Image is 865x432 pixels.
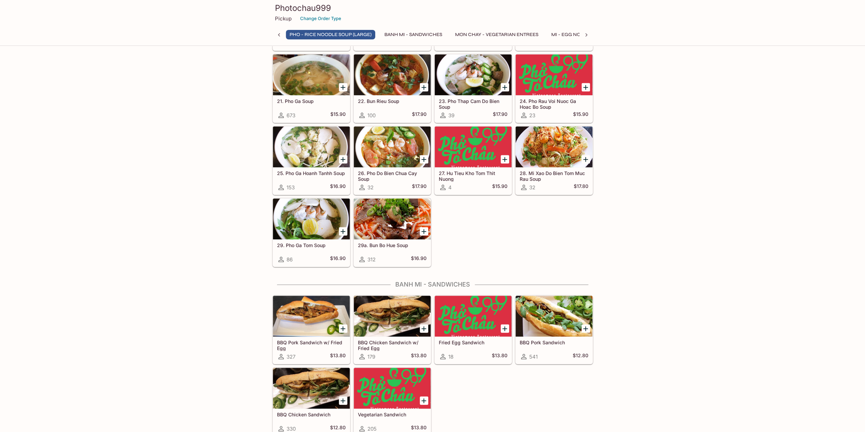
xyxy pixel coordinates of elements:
div: 29. Pho Ga Tom Soup [273,198,350,239]
button: Add BBQ Pork Sandwich w/ Fried Egg [339,324,347,333]
div: Fried Egg Sandwich [435,296,512,336]
a: 26. Pho Do Bien Chua Cay Soup32$17.90 [353,126,431,195]
h5: $16.90 [411,255,427,263]
span: 100 [367,112,376,119]
div: 21. Pho Ga Soup [273,54,350,95]
h5: BBQ Pork Sandwich [520,340,588,345]
button: Add 29. Pho Ga Tom Soup [339,227,347,236]
div: 26. Pho Do Bien Chua Cay Soup [354,126,431,167]
h5: 28. Mi Xao Do Bien Tom Muc Rau Soup [520,170,588,182]
button: Add Fried Egg Sandwich [501,324,509,333]
a: 21. Pho Ga Soup673$15.90 [273,54,350,123]
span: 39 [448,112,454,119]
span: 330 [287,426,296,432]
div: 25. Pho Ga Hoanh Tanhh Soup [273,126,350,167]
h5: $17.90 [493,111,507,119]
span: 32 [529,184,535,191]
button: Banh Mi - Sandwiches [381,30,446,39]
h5: $13.80 [492,352,507,361]
a: BBQ Pork Sandwich w/ Fried Egg327$13.80 [273,295,350,364]
h5: $16.90 [330,183,346,191]
span: 23 [529,112,535,119]
h5: 29a. Bun Bo Hue Soup [358,242,427,248]
h5: Fried Egg Sandwich [439,340,507,345]
span: 4 [448,184,452,191]
button: Add 25. Pho Ga Hoanh Tanhh Soup [339,155,347,163]
h5: $17.90 [412,111,427,119]
a: 28. Mi Xao Do Bien Tom Muc Rau Soup32$17.80 [515,126,593,195]
button: Add BBQ Pork Sandwich [582,324,590,333]
button: Add BBQ Chicken Sandwich w/ Fried Egg [420,324,428,333]
a: 29. Pho Ga Tom Soup86$16.90 [273,198,350,267]
h5: 25. Pho Ga Hoanh Tanhh Soup [277,170,346,176]
a: BBQ Pork Sandwich541$12.80 [515,295,593,364]
div: BBQ Chicken Sandwich w/ Fried Egg [354,296,431,336]
h5: 21. Pho Ga Soup [277,98,346,104]
h4: Banh Mi - Sandwiches [272,281,593,288]
button: Change Order Type [297,13,344,24]
button: Add 28. Mi Xao Do Bien Tom Muc Rau Soup [582,155,590,163]
div: BBQ Chicken Sandwich [273,368,350,409]
span: 312 [367,256,376,263]
div: BBQ Pork Sandwich w/ Fried Egg [273,296,350,336]
h5: BBQ Chicken Sandwich w/ Fried Egg [358,340,427,351]
button: Add 24. Pho Rau Voi Nuoc Ga Hoac Bo Soup [582,83,590,91]
a: 24. Pho Rau Voi Nuoc Ga Hoac Bo Soup23$15.90 [515,54,593,123]
button: Add 29a. Bun Bo Hue Soup [420,227,428,236]
a: BBQ Chicken Sandwich w/ Fried Egg179$13.80 [353,295,431,364]
a: 23. Pho Thap Cam Do Bien Soup39$17.90 [434,54,512,123]
h5: BBQ Chicken Sandwich [277,412,346,417]
h5: 24. Pho Rau Voi Nuoc Ga Hoac Bo Soup [520,98,588,109]
h5: $16.90 [330,255,346,263]
button: Add Vegetarian Sandwich [420,396,428,405]
span: 32 [367,184,374,191]
button: Add 21. Pho Ga Soup [339,83,347,91]
a: 29a. Bun Bo Hue Soup312$16.90 [353,198,431,267]
h5: $13.80 [330,352,346,361]
div: 22. Bun Rieu Soup [354,54,431,95]
a: 27. Hu Tieu Kho Tom Thit Nuong4$15.90 [434,126,512,195]
span: 673 [287,112,295,119]
h5: $17.90 [412,183,427,191]
div: BBQ Pork Sandwich [516,296,592,336]
button: Add 27. Hu Tieu Kho Tom Thit Nuong [501,155,509,163]
span: 153 [287,184,295,191]
h5: 23. Pho Thap Cam Do Bien Soup [439,98,507,109]
a: Fried Egg Sandwich18$13.80 [434,295,512,364]
p: Pickup [275,15,292,22]
a: 25. Pho Ga Hoanh Tanhh Soup153$16.90 [273,126,350,195]
h5: $12.80 [573,352,588,361]
button: Add 23. Pho Thap Cam Do Bien Soup [501,83,509,91]
div: 24. Pho Rau Voi Nuoc Ga Hoac Bo Soup [516,54,592,95]
h5: $15.90 [573,111,588,119]
h5: BBQ Pork Sandwich w/ Fried Egg [277,340,346,351]
button: Add BBQ Chicken Sandwich [339,396,347,405]
span: 327 [287,353,295,360]
div: Vegetarian Sandwich [354,368,431,409]
h5: $15.90 [492,183,507,191]
button: Add 26. Pho Do Bien Chua Cay Soup [420,155,428,163]
span: 541 [529,353,538,360]
div: 23. Pho Thap Cam Do Bien Soup [435,54,512,95]
div: 29a. Bun Bo Hue Soup [354,198,431,239]
button: Mon Chay - Vegetarian Entrees [451,30,542,39]
span: 86 [287,256,293,263]
span: 18 [448,353,453,360]
button: Add 22. Bun Rieu Soup [420,83,428,91]
button: Mi - Egg Noodle [548,30,597,39]
div: 28. Mi Xao Do Bien Tom Muc Rau Soup [516,126,592,167]
h5: 27. Hu Tieu Kho Tom Thit Nuong [439,170,507,182]
span: 179 [367,353,375,360]
button: Pho - Rice Noodle Soup (Large) [286,30,375,39]
a: 22. Bun Rieu Soup100$17.90 [353,54,431,123]
span: 205 [367,426,377,432]
h5: 22. Bun Rieu Soup [358,98,427,104]
h5: Vegetarian Sandwich [358,412,427,417]
h5: 29. Pho Ga Tom Soup [277,242,346,248]
h3: Photochau999 [275,3,590,13]
div: 27. Hu Tieu Kho Tom Thit Nuong [435,126,512,167]
h5: $17.80 [574,183,588,191]
h5: $15.90 [330,111,346,119]
h5: $13.80 [411,352,427,361]
h5: 26. Pho Do Bien Chua Cay Soup [358,170,427,182]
